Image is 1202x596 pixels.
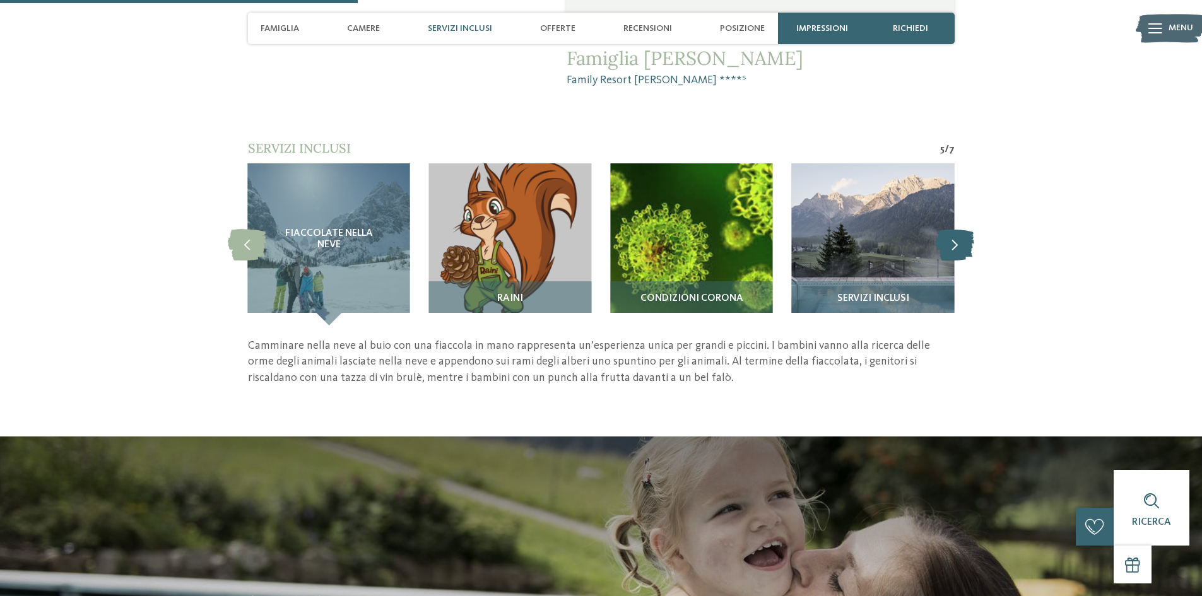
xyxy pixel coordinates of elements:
span: 5 [940,143,945,156]
span: Posizione [720,23,765,34]
span: Servizi inclusi [248,140,351,156]
img: Il nostro family hotel a Sesto, il vostro rifugio sulle Dolomiti. [429,163,591,325]
span: Recensioni [623,23,672,34]
span: Offerte [540,23,575,34]
span: 7 [949,143,955,156]
img: Il nostro family hotel a Sesto, il vostro rifugio sulle Dolomiti. [610,163,772,325]
span: RAINI [497,293,523,305]
span: Fiaccolate nella neve [273,228,384,250]
span: Servizi inclusi [428,23,492,34]
span: Famiglia [PERSON_NAME] [567,47,954,69]
span: Famiglia [261,23,299,34]
span: richiedi [893,23,928,34]
span: Ricerca [1132,517,1171,527]
img: Il nostro family hotel a Sesto, il vostro rifugio sulle Dolomiti. [792,163,954,325]
span: Servizi inclusi [837,293,909,305]
span: Family Resort [PERSON_NAME] ****ˢ [567,73,954,88]
span: Impressioni [796,23,848,34]
span: / [945,143,949,156]
span: Camere [347,23,380,34]
span: Condizioni Corona [640,293,743,305]
p: Camminare nella neve al buio con una fiaccola in mano rappresenta un’esperienza unica per grandi ... [248,338,955,386]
